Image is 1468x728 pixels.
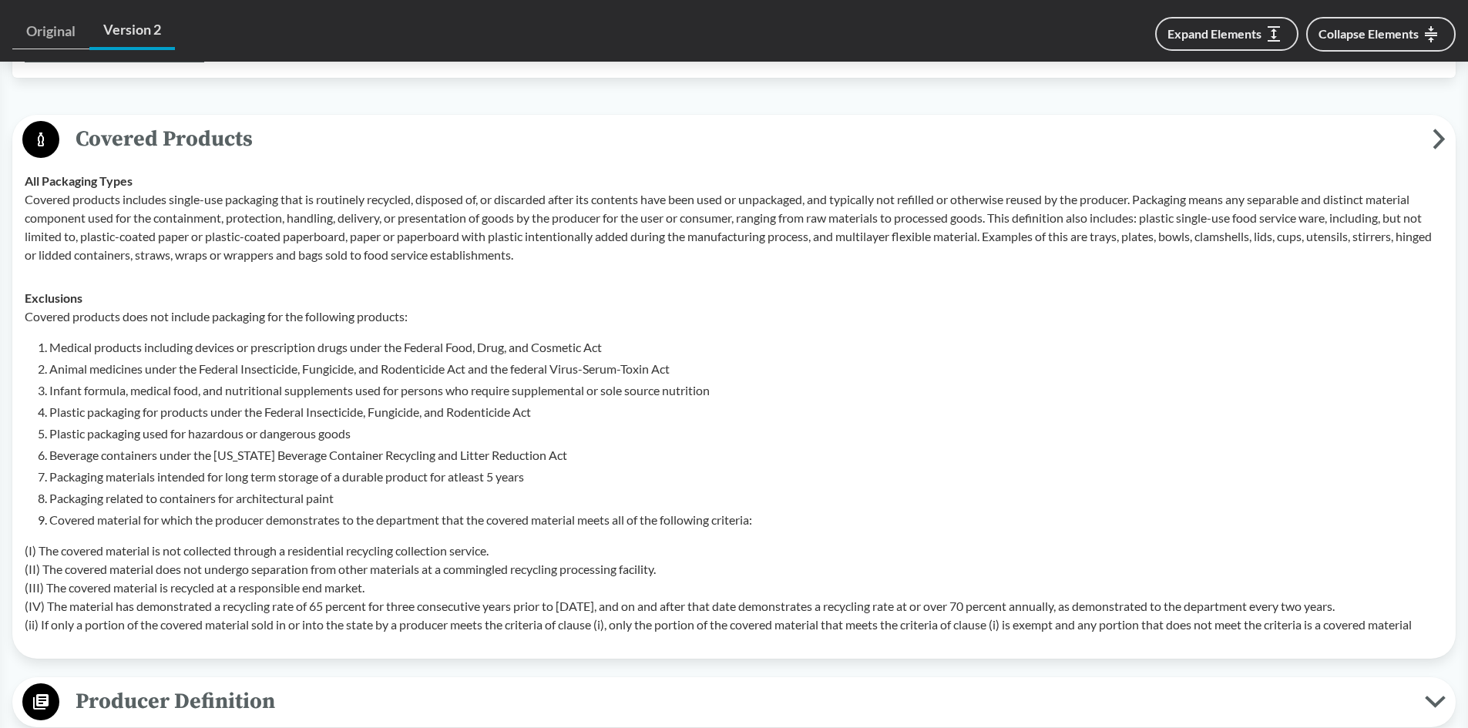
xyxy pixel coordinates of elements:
li: Infant formula, medical food, and nutritional supplements used for persons who require supplement... [49,381,1443,400]
button: Collapse Elements [1306,17,1456,52]
button: Expand Elements [1155,17,1298,51]
strong: Exclusions [25,290,82,305]
a: Original [12,14,89,49]
button: Covered Products [18,120,1450,159]
strong: All Packaging Types [25,173,133,188]
a: ViewBillonGovernment Website [25,49,204,63]
button: Producer Definition [18,683,1450,722]
p: Covered products does not include packaging for the following products: [25,307,1443,326]
li: Packaging related to containers for architectural paint [49,489,1443,508]
li: Beverage containers under the [US_STATE] Beverage Container Recycling and Litter Reduction Act [49,446,1443,465]
li: Plastic packaging used for hazardous or dangerous goods [49,424,1443,443]
li: Packaging materials intended for long term storage of a durable product for atleast 5 years [49,468,1443,486]
span: Producer Definition [59,684,1425,719]
p: (I) The covered material is not collected through a residential recycling collection service. (II... [25,542,1443,634]
p: Covered products includes single-use packaging that is routinely recycled, disposed of, or discar... [25,190,1443,264]
span: Covered Products [59,122,1433,156]
li: Animal medicines under the Federal Insecticide, Fungicide, and Rodenticide Act and the federal Vi... [49,360,1443,378]
li: Medical products including devices or prescription drugs under the Federal Food, Drug, and Cosmet... [49,338,1443,357]
li: Plastic packaging for products under the Federal Insecticide, Fungicide, and Rodenticide Act [49,403,1443,421]
li: Covered material for which the producer demonstrates to the department that the covered material ... [49,511,1443,529]
a: Version 2 [89,12,175,50]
